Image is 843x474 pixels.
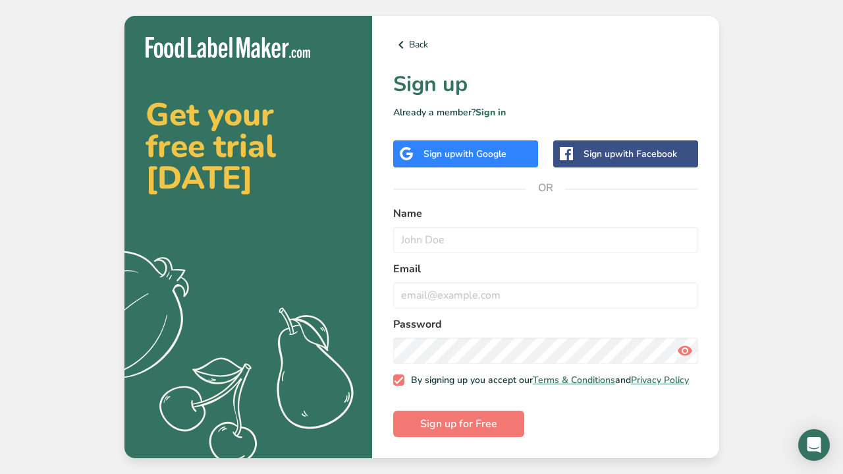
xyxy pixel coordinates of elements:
[404,374,689,386] span: By signing up you accept our and
[393,227,698,253] input: John Doe
[146,37,310,59] img: Food Label Maker
[631,374,689,386] a: Privacy Policy
[455,148,506,160] span: with Google
[798,429,830,461] div: Open Intercom Messenger
[393,316,698,332] label: Password
[615,148,677,160] span: with Facebook
[423,147,506,161] div: Sign up
[393,37,698,53] a: Back
[533,374,615,386] a: Terms & Conditions
[526,168,565,208] span: OR
[393,282,698,309] input: email@example.com
[146,99,351,194] h2: Get your free trial [DATE]
[393,411,524,437] button: Sign up for Free
[393,69,698,100] h1: Sign up
[393,105,698,119] p: Already a member?
[476,106,506,119] a: Sign in
[584,147,677,161] div: Sign up
[393,206,698,222] label: Name
[393,261,698,277] label: Email
[420,416,497,432] span: Sign up for Free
